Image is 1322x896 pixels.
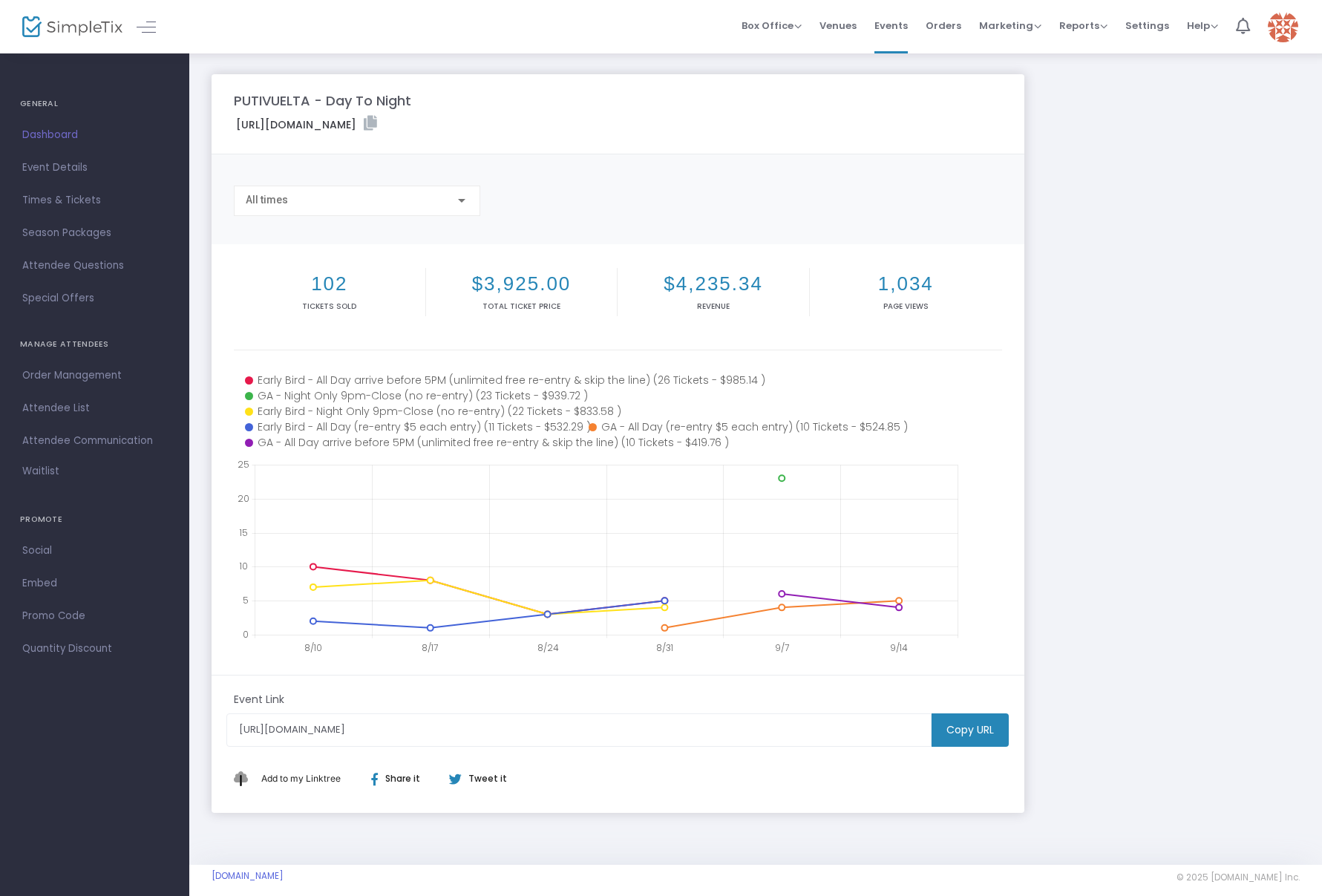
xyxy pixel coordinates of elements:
h2: 1,034 [813,272,999,295]
span: Season Packages [22,223,167,243]
text: 9/14 [890,641,908,654]
h2: $3,925.00 [429,272,615,295]
h2: $4,235.34 [621,272,806,295]
text: 8/17 [422,641,438,654]
span: Events [874,7,908,45]
span: Help [1187,19,1218,33]
span: Dashboard [22,125,167,145]
span: All times [246,194,288,206]
div: Share it [356,772,448,785]
p: Revenue [621,301,806,312]
span: Waitlist [22,464,59,479]
span: Marketing [979,19,1041,33]
text: 0 [243,628,249,641]
text: 8/31 [656,641,673,654]
text: 10 [239,560,248,572]
span: Attendee Questions [22,256,167,275]
span: Event Details [22,158,167,177]
p: Page Views [813,301,999,312]
span: Times & Tickets [22,191,167,210]
h4: MANAGE ATTENDEES [20,330,169,359]
text: 8/24 [537,641,559,654]
span: Box Office [742,19,802,33]
span: Attendee Communication [22,431,167,451]
span: Attendee List [22,399,167,418]
span: Order Management [22,366,167,385]
text: 9/7 [775,641,789,654]
span: Reports [1059,19,1107,33]
span: Embed [22,574,167,593]
span: Venues [819,7,857,45]
text: 15 [239,526,248,538]
span: Promo Code [22,606,167,626]
span: Add to my Linktree [261,773,341,784]
text: 25 [238,458,249,471]
span: Orders [926,7,961,45]
text: 8/10 [304,641,322,654]
m-panel-subtitle: Event Link [234,692,284,707]
p: Total Ticket Price [429,301,615,312]
span: Settings [1125,7,1169,45]
img: linktree [234,771,258,785]
h4: GENERAL [20,89,169,119]
p: Tickets sold [237,301,422,312]
m-panel-title: PUTIVUELTA - Day To Night [234,91,411,111]
div: Tweet it [434,772,514,785]
button: Add This to My Linktree [258,761,344,797]
h2: 102 [237,272,422,295]
h4: PROMOTE [20,505,169,534]
text: 20 [238,491,249,504]
text: 5 [243,594,249,606]
span: Quantity Discount [22,639,167,658]
span: Social [22,541,167,560]
span: Special Offers [22,289,167,308]
span: © 2025 [DOMAIN_NAME] Inc. [1177,872,1300,883]
label: [URL][DOMAIN_NAME] [236,116,377,133]
m-button: Copy URL [932,713,1009,747]
a: [DOMAIN_NAME] [212,870,284,882]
